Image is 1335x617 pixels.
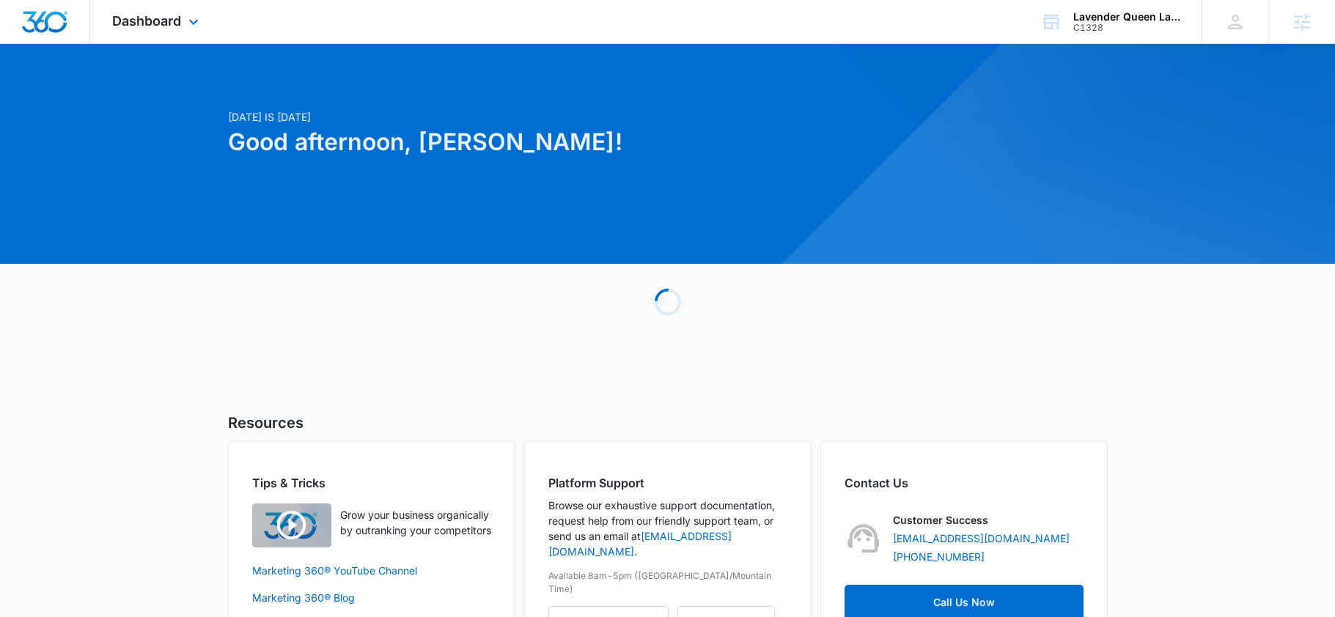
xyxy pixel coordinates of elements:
a: Marketing 360® Blog [252,590,491,605]
span: Dashboard [112,13,181,29]
h1: Good afternoon, [PERSON_NAME]! [228,125,809,160]
p: Grow your business organically by outranking your competitors [340,507,491,538]
p: Browse our exhaustive support documentation, request help from our friendly support team, or send... [548,498,787,559]
img: Quick Overview Video [252,503,331,547]
h2: Tips & Tricks [252,474,491,492]
a: [EMAIL_ADDRESS][DOMAIN_NAME] [893,531,1070,546]
a: Marketing 360® YouTube Channel [252,563,491,578]
a: [PHONE_NUMBER] [893,549,985,564]
div: account id [1073,23,1180,33]
img: Customer Success [845,520,883,558]
p: Customer Success [893,512,988,528]
h2: Contact Us [845,474,1084,492]
div: account name [1073,11,1180,23]
h2: Platform Support [548,474,787,492]
p: Available 8am-5pm ([GEOGRAPHIC_DATA]/Mountain Time) [548,569,787,596]
h5: Resources [228,412,1108,434]
p: [DATE] is [DATE] [228,109,809,125]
